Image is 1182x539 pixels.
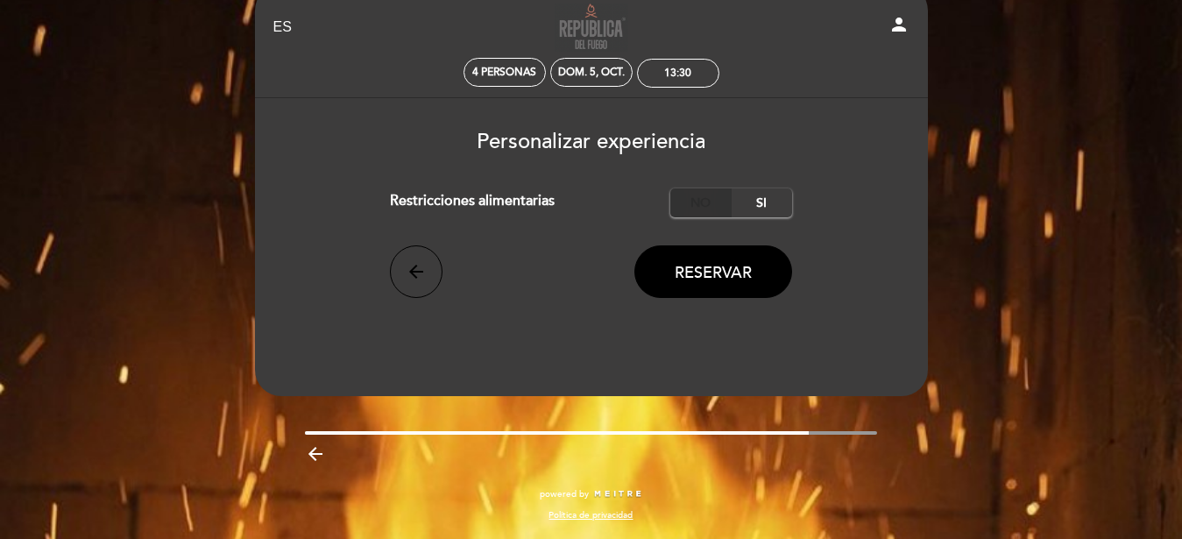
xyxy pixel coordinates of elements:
[675,263,752,282] span: Reservar
[634,245,792,298] button: Reservar
[670,188,732,217] label: No
[390,245,442,298] button: arrow_back
[540,488,589,500] span: powered by
[540,488,643,500] a: powered by
[549,509,633,521] a: Política de privacidad
[888,14,910,35] i: person
[390,188,670,217] div: Restricciones alimentarias
[888,14,910,41] button: person
[664,67,691,80] div: 13:30
[731,188,792,217] label: Si
[482,4,701,52] a: [GEOGRAPHIC_DATA]
[593,490,643,499] img: MEITRE
[558,66,625,79] div: dom. 5, oct.
[477,129,705,154] span: Personalizar experiencia
[305,443,326,465] i: arrow_backward
[406,261,427,282] i: arrow_back
[472,66,536,79] span: 4 personas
